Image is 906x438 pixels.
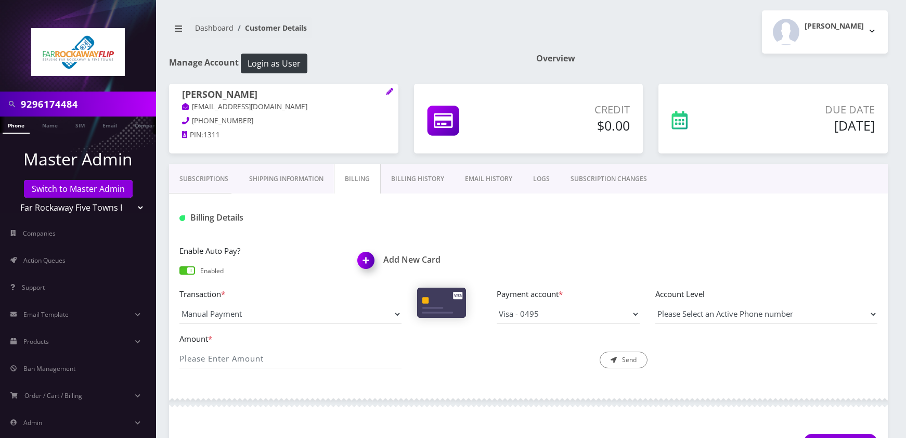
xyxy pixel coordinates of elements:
a: Login as User [239,57,307,68]
a: SUBSCRIPTION CHANGES [560,164,657,194]
span: [PHONE_NUMBER] [192,116,253,125]
a: Company [130,117,164,133]
label: Account Level [655,288,877,300]
h2: [PERSON_NAME] [805,22,864,31]
label: Transaction [179,288,402,300]
nav: breadcrumb [169,17,521,47]
a: Switch to Master Admin [24,180,133,198]
p: Credit [518,102,630,118]
span: Support [22,283,45,292]
input: Search in Company [21,94,153,114]
p: Due Date [745,102,875,118]
h1: Overview [536,54,888,63]
label: Enable Auto Pay? [179,245,342,257]
a: LOGS [523,164,560,194]
li: Customer Details [234,22,307,33]
span: Action Queues [23,256,66,265]
h5: [DATE] [745,118,875,133]
span: 1311 [203,130,220,139]
a: Email [97,117,122,133]
img: Cards [417,288,466,318]
span: Admin [23,418,42,427]
button: Send [600,352,648,368]
a: Add New CardAdd New Card [358,255,521,265]
a: PIN: [182,130,203,140]
label: Amount [179,333,402,345]
span: Order / Cart / Billing [24,391,82,400]
a: Dashboard [195,23,234,33]
h5: $0.00 [518,118,630,133]
p: Enabled [200,266,224,276]
a: SIM [70,117,90,133]
button: Login as User [241,54,307,73]
img: Billing Details [179,215,185,221]
a: [EMAIL_ADDRESS][DOMAIN_NAME] [182,102,307,112]
span: Ban Management [23,364,75,373]
a: Phone [3,117,30,134]
span: Companies [23,229,56,238]
h1: Manage Account [169,54,521,73]
h1: [PERSON_NAME] [182,89,385,101]
span: Email Template [23,310,69,319]
a: Shipping Information [239,164,334,194]
a: EMAIL HISTORY [455,164,523,194]
h1: Billing Details [179,213,402,223]
a: Billing [334,164,381,194]
span: Products [23,337,49,346]
a: Name [37,117,63,133]
label: Payment account [497,288,640,300]
img: Add New Card [353,249,383,279]
a: Billing History [381,164,455,194]
img: Far Rockaway Five Towns Flip [31,28,125,76]
input: Please Enter Amount [179,349,402,368]
h1: Add New Card [358,255,521,265]
a: Subscriptions [169,164,239,194]
button: [PERSON_NAME] [762,10,888,54]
